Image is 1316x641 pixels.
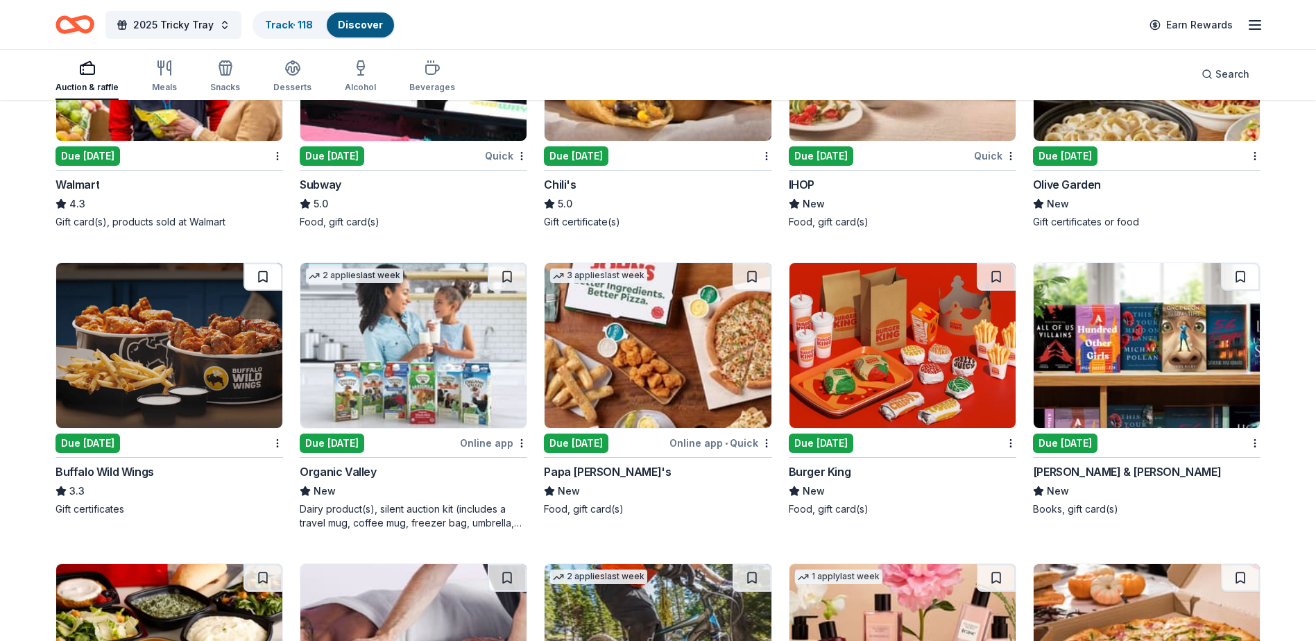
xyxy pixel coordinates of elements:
[1033,215,1261,229] div: Gift certificates or food
[485,147,527,164] div: Quick
[253,11,395,39] button: Track· 118Discover
[55,262,283,516] a: Image for Buffalo Wild WingsDue [DATE]Buffalo Wild Wings3.3Gift certificates
[544,176,576,193] div: Chili's
[1033,146,1097,166] div: Due [DATE]
[105,11,241,39] button: 2025 Tricky Tray
[338,19,383,31] a: Discover
[306,268,403,283] div: 2 applies last week
[56,263,282,428] img: Image for Buffalo Wild Wings
[1215,66,1249,83] span: Search
[55,502,283,516] div: Gift certificates
[1033,262,1261,516] a: Image for Barnes & NobleDue [DATE][PERSON_NAME] & [PERSON_NAME]NewBooks, gift card(s)
[152,54,177,100] button: Meals
[460,434,527,452] div: Online app
[314,196,328,212] span: 5.0
[558,196,572,212] span: 5.0
[273,82,311,93] div: Desserts
[265,19,313,31] a: Track· 118
[133,17,214,33] span: 2025 Tricky Tray
[300,502,527,530] div: Dairy product(s), silent auction kit (includes a travel mug, coffee mug, freezer bag, umbrella, m...
[69,483,85,499] span: 3.3
[789,176,814,193] div: IHOP
[1141,12,1241,37] a: Earn Rewards
[544,262,771,516] a: Image for Papa John's3 applieslast weekDue [DATE]Online app•QuickPapa [PERSON_NAME]'sNewFood, gif...
[1190,60,1261,88] button: Search
[300,215,527,229] div: Food, gift card(s)
[545,263,771,428] img: Image for Papa John's
[1033,502,1261,516] div: Books, gift card(s)
[55,176,99,193] div: Walmart
[803,196,825,212] span: New
[300,146,364,166] div: Due [DATE]
[1033,463,1221,480] div: [PERSON_NAME] & [PERSON_NAME]
[55,434,120,453] div: Due [DATE]
[544,215,771,229] div: Gift certificate(s)
[300,176,341,193] div: Subway
[210,54,240,100] button: Snacks
[550,268,647,283] div: 3 applies last week
[789,463,851,480] div: Burger King
[1047,196,1069,212] span: New
[409,54,455,100] button: Beverages
[409,82,455,93] div: Beverages
[55,54,119,100] button: Auction & raffle
[725,438,728,449] span: •
[300,434,364,453] div: Due [DATE]
[558,483,580,499] span: New
[1034,263,1260,428] img: Image for Barnes & Noble
[789,502,1016,516] div: Food, gift card(s)
[300,263,527,428] img: Image for Organic Valley
[69,196,85,212] span: 4.3
[1047,483,1069,499] span: New
[789,262,1016,516] a: Image for Burger KingDue [DATE]Burger KingNewFood, gift card(s)
[314,483,336,499] span: New
[550,570,647,584] div: 2 applies last week
[55,82,119,93] div: Auction & raffle
[669,434,772,452] div: Online app Quick
[210,82,240,93] div: Snacks
[789,434,853,453] div: Due [DATE]
[544,463,671,480] div: Papa [PERSON_NAME]'s
[55,463,154,480] div: Buffalo Wild Wings
[55,8,94,41] a: Home
[55,215,283,229] div: Gift card(s), products sold at Walmart
[544,146,608,166] div: Due [DATE]
[345,82,376,93] div: Alcohol
[55,146,120,166] div: Due [DATE]
[974,147,1016,164] div: Quick
[273,54,311,100] button: Desserts
[152,82,177,93] div: Meals
[300,262,527,530] a: Image for Organic Valley2 applieslast weekDue [DATE]Online appOrganic ValleyNewDairy product(s), ...
[789,215,1016,229] div: Food, gift card(s)
[544,502,771,516] div: Food, gift card(s)
[789,146,853,166] div: Due [DATE]
[803,483,825,499] span: New
[1033,176,1101,193] div: Olive Garden
[1033,434,1097,453] div: Due [DATE]
[345,54,376,100] button: Alcohol
[795,570,882,584] div: 1 apply last week
[544,434,608,453] div: Due [DATE]
[789,263,1016,428] img: Image for Burger King
[300,463,376,480] div: Organic Valley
